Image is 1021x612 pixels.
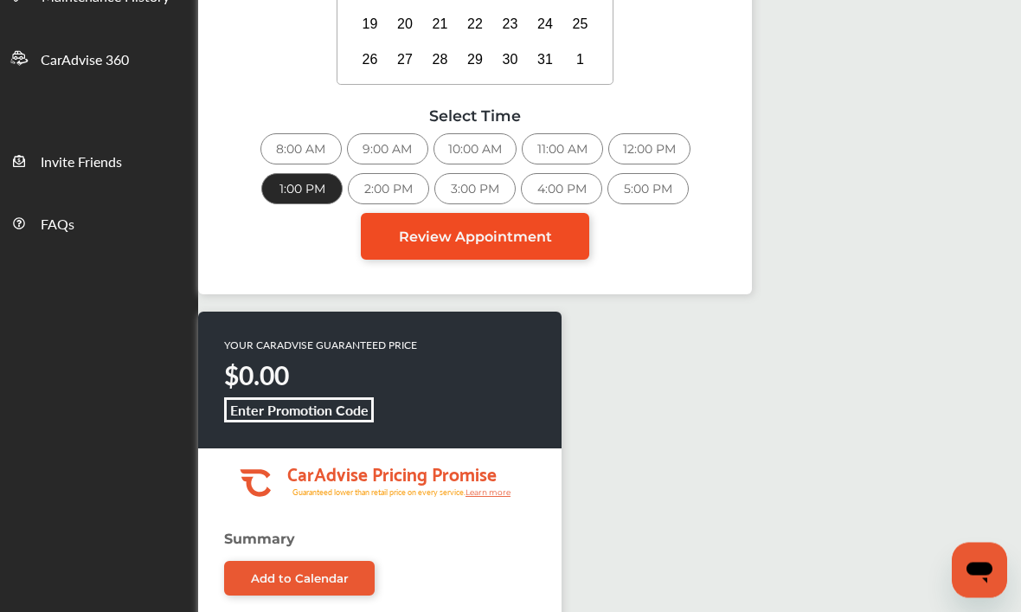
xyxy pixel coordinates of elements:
[224,338,417,353] p: YOUR CARADVISE GUARANTEED PRICE
[461,11,489,39] div: Choose Wednesday, October 22nd, 2025
[41,152,122,175] span: Invite Friends
[292,487,466,499] tspan: Guaranteed lower than retail price on every service.
[261,174,343,205] div: 1:00 PM
[356,47,384,74] div: Choose Sunday, October 26th, 2025
[521,174,602,205] div: 4:00 PM
[466,488,511,498] tspan: Learn more
[531,11,559,39] div: Choose Friday, October 24th, 2025
[215,107,735,126] div: Select Time
[356,11,384,39] div: Choose Sunday, October 19th, 2025
[427,47,454,74] div: Choose Tuesday, October 28th, 2025
[391,11,419,39] div: Choose Monday, October 20th, 2025
[251,572,349,586] div: Add to Calendar
[41,215,74,237] span: FAQs
[952,543,1007,598] iframe: Button to launch messaging window
[497,47,524,74] div: Choose Thursday, October 30th, 2025
[224,358,289,394] strong: $0.00
[433,134,517,165] div: 10:00 AM
[361,214,589,261] a: Review Appointment
[347,134,428,165] div: 9:00 AM
[427,11,454,39] div: Choose Tuesday, October 21st, 2025
[287,458,497,489] tspan: CarAdvise Pricing Promise
[399,229,552,246] span: Review Appointment
[434,174,516,205] div: 3:00 PM
[461,47,489,74] div: Choose Wednesday, October 29th, 2025
[607,174,689,205] div: 5:00 PM
[608,134,690,165] div: 12:00 PM
[230,401,369,421] b: Enter Promotion Code
[348,174,429,205] div: 2:00 PM
[260,134,342,165] div: 8:00 AM
[391,47,419,74] div: Choose Monday, October 27th, 2025
[224,531,295,548] strong: Summary
[567,47,594,74] div: Choose Saturday, November 1st, 2025
[531,47,559,74] div: Choose Friday, October 31st, 2025
[41,50,129,73] span: CarAdvise 360
[497,11,524,39] div: Choose Thursday, October 23rd, 2025
[224,562,375,596] a: Add to Calendar
[567,11,594,39] div: Choose Saturday, October 25th, 2025
[522,134,603,165] div: 11:00 AM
